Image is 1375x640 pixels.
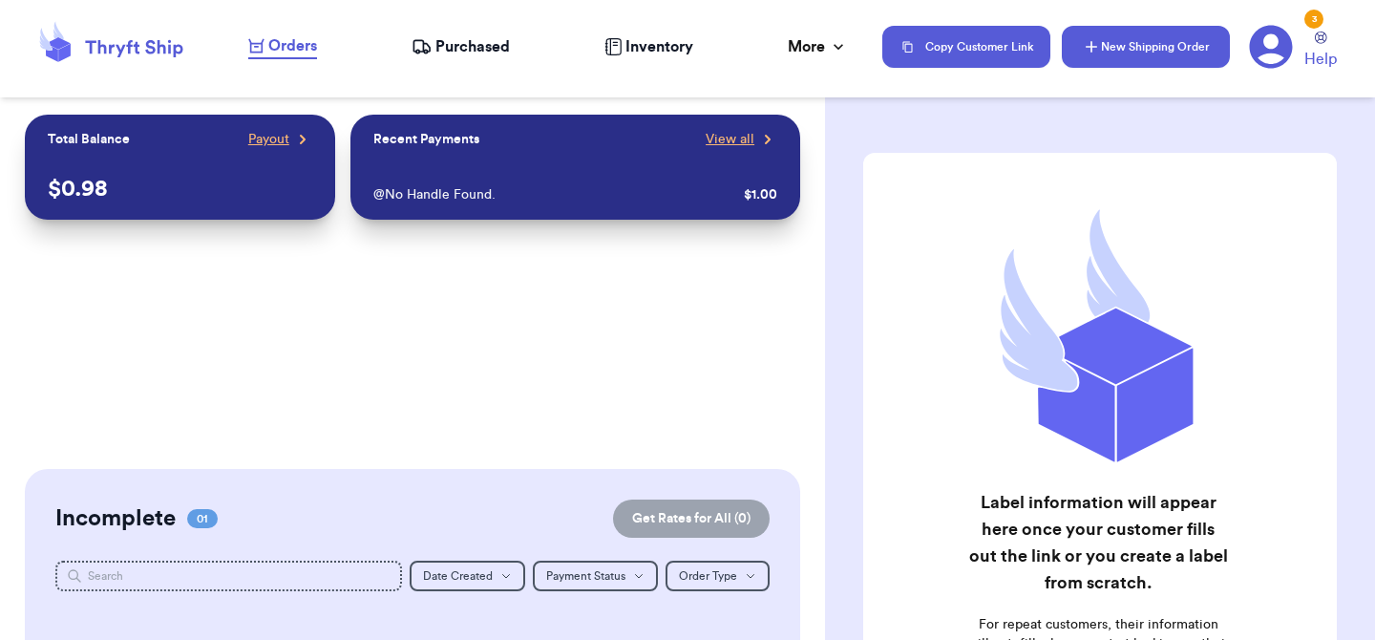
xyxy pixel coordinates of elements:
p: Total Balance [48,130,130,149]
span: Purchased [435,35,510,58]
span: Help [1304,48,1337,71]
div: More [788,35,848,58]
a: Help [1304,32,1337,71]
span: Order Type [679,570,737,582]
a: View all [706,130,777,149]
button: Date Created [410,561,525,591]
div: @ No Handle Found. [373,185,736,204]
a: 3 [1249,25,1293,69]
div: 3 [1304,10,1323,29]
span: 01 [187,509,218,528]
button: Payment Status [533,561,658,591]
span: View all [706,130,754,149]
a: Purchased [412,35,510,58]
span: Payment Status [546,570,625,582]
p: Recent Payments [373,130,479,149]
a: Payout [248,130,312,149]
a: Inventory [604,35,693,58]
h2: Incomplete [55,503,176,534]
span: Date Created [423,570,493,582]
h2: Label information will appear here once your customer fills out the link or you create a label fr... [966,489,1230,596]
span: Orders [268,34,317,57]
button: New Shipping Order [1062,26,1230,68]
input: Search [55,561,402,591]
button: Order Type [666,561,770,591]
button: Get Rates for All (0) [613,500,770,538]
span: Payout [248,130,289,149]
a: Orders [248,34,317,59]
p: $ 0.98 [48,174,312,204]
div: $ 1.00 [744,185,777,204]
button: Copy Customer Link [882,26,1050,68]
iframe: stripe-connect-ui-layer-stripe-connect-notification-banner [25,243,800,446]
span: Inventory [625,35,693,58]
